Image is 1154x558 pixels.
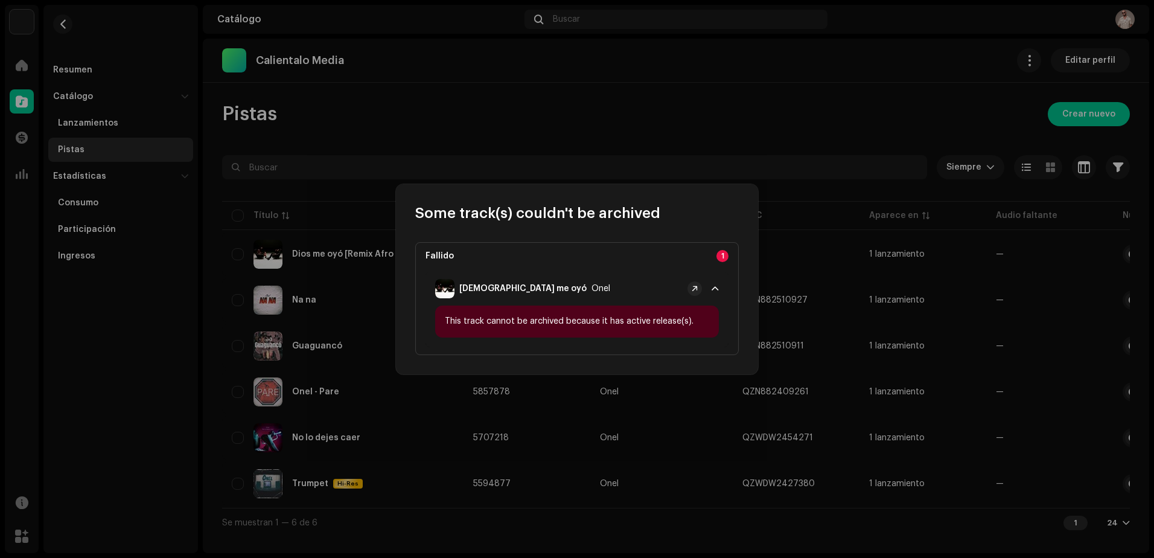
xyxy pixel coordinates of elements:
strong: [DEMOGRAPHIC_DATA] me oyó [459,284,587,293]
p-accordion-header: [DEMOGRAPHIC_DATA] me oyóOnel [426,272,728,306]
span: Onel [591,284,610,293]
strong: Fallido [426,251,454,261]
div: This track cannot be archived because it has active release(s). [435,306,719,338]
p-accordion-content: [DEMOGRAPHIC_DATA] me oyóOnel [426,306,728,347]
p-badge: 1 [716,250,728,262]
div: Some track(s) couldn't be archived [396,184,758,223]
img: 6b4456d6-5449-4d1a-b68a-2a215555db35 [435,279,454,298]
